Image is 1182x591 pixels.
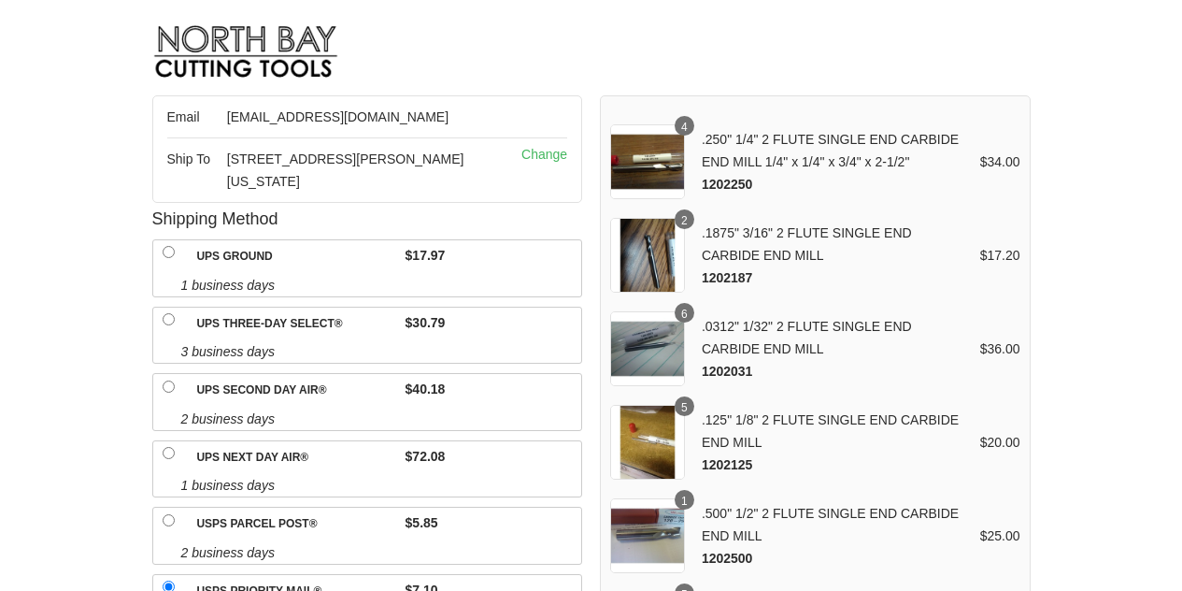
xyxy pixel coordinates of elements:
[181,274,582,296] span: 1 business days
[980,338,1020,360] div: $36.00
[610,124,685,199] img: .250" 1/4" 2 FLUTE SINGLE END CARBIDE END MILL 1/4" x 1/4" x 3/4" x 2-1/2"
[675,209,694,229] div: 2
[187,374,401,408] label: UPS Second Day Air®
[702,177,753,192] span: 1202250
[694,222,980,289] div: .1875" 3/16" 2 FLUTE SINGLE END CARBIDE END MILL
[675,303,694,323] div: 6
[980,151,1020,173] div: $34.00
[187,240,401,274] label: UPS Ground
[406,244,446,267] span: $17.97
[610,405,685,480] img: .125" 1/8" 2 FLUTE SINGLE END CARBIDE END MILL
[406,445,446,468] span: $72.08
[980,244,1020,267] div: $17.20
[694,409,980,476] div: .125" 1/8" 2 FLUTE SINGLE END CARBIDE END MILL
[181,541,582,564] span: 2 business days
[406,378,446,400] span: $40.18
[694,502,980,569] div: .500" 1/2" 2 FLUTE SINGLE END CARBIDE END MILL
[610,218,685,293] img: .1875" 3/16" 2 FLUTE SINGLE END CARBIDE END MILL
[610,311,685,386] img: .0312" 1/32" 2 FLUTE SINGLE END CARBIDE END MILL
[181,474,582,497] span: 1 business days
[702,364,753,379] span: 1202031
[610,498,685,573] img: .500" 1/2" 2 FLUTE SINGLE END CARBIDE END MILL
[187,308,401,341] label: UPS Three-Day Select®
[980,431,1020,454] div: $20.00
[406,512,438,534] span: $5.85
[227,148,507,193] div: [STREET_ADDRESS][PERSON_NAME][US_STATE]
[702,270,753,285] span: 1202187
[187,508,401,541] label: USPS Parcel Post®
[702,551,753,566] span: 1202500
[980,525,1020,547] div: $25.00
[181,340,582,363] span: 3 business days
[187,441,401,475] label: UPS Next Day Air®
[167,148,227,193] div: Ship To
[694,128,980,195] div: .250" 1/4" 2 FLUTE SINGLE END CARBIDE END MILL 1/4" x 1/4" x 3/4" x 2-1/2"
[507,148,567,193] a: Change
[227,106,507,128] div: [EMAIL_ADDRESS][DOMAIN_NAME]
[675,396,694,416] div: 5
[167,106,227,128] div: Email
[406,311,446,334] span: $30.79
[694,315,980,382] div: .0312" 1/32" 2 FLUTE SINGLE END CARBIDE END MILL
[675,490,694,510] div: 1
[181,408,582,430] span: 2 business days
[152,203,583,235] h3: Shipping Method
[152,14,339,95] img: North Bay Cutting Tools
[675,116,694,136] div: 4
[702,457,753,472] span: 1202125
